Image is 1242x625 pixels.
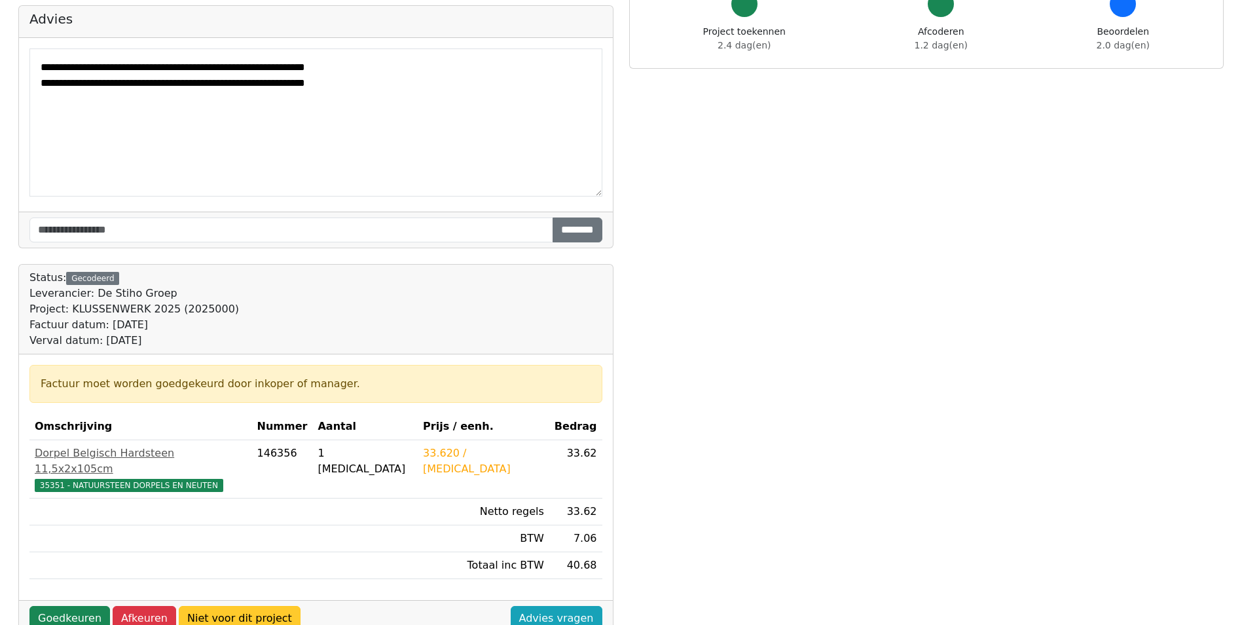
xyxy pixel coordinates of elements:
th: Bedrag [549,413,602,440]
span: 2.0 dag(en) [1097,40,1150,50]
div: Factuur datum: [DATE] [29,317,239,333]
td: Netto regels [418,499,549,525]
th: Nummer [252,413,313,440]
div: 1 [MEDICAL_DATA] [318,445,412,477]
td: 40.68 [549,552,602,579]
td: Totaal inc BTW [418,552,549,579]
td: 33.62 [549,499,602,525]
div: Verval datum: [DATE] [29,333,239,349]
div: Beoordelen [1097,25,1150,52]
div: Dorpel Belgisch Hardsteen 11,5x2x105cm [35,445,247,477]
td: 146356 [252,440,313,499]
span: 2.4 dag(en) [718,40,771,50]
span: 1.2 dag(en) [915,40,968,50]
th: Omschrijving [29,413,252,440]
div: Leverancier: De Stiho Groep [29,286,239,301]
div: Gecodeerd [66,272,119,285]
a: Dorpel Belgisch Hardsteen 11,5x2x105cm35351 - NATUURSTEEN DORPELS EN NEUTEN [35,445,247,493]
th: Prijs / eenh. [418,413,549,440]
div: Project: KLUSSENWERK 2025 (2025000) [29,301,239,317]
div: Project toekennen [703,25,786,52]
th: Aantal [312,413,418,440]
div: Afcoderen [915,25,968,52]
div: Status: [29,270,239,349]
div: 33.620 / [MEDICAL_DATA] [423,445,544,477]
h5: Advies [29,11,602,27]
span: 35351 - NATUURSTEEN DORPELS EN NEUTEN [35,479,223,492]
div: Factuur moet worden goedgekeurd door inkoper of manager. [41,376,591,392]
td: 7.06 [549,525,602,552]
td: 33.62 [549,440,602,499]
td: BTW [418,525,549,552]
